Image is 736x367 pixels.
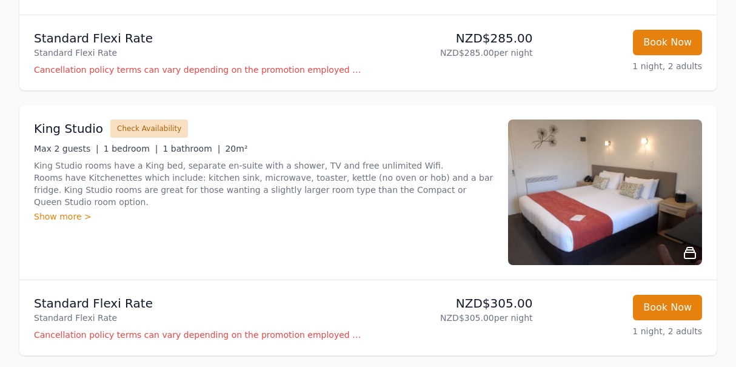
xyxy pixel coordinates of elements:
[34,312,363,324] p: Standard Flexi Rate
[34,210,493,223] div: Show more >
[633,295,702,320] button: Book Now
[225,144,247,153] span: 20m²
[34,64,363,76] p: Cancellation policy terms can vary depending on the promotion employed and the time of stay of th...
[34,329,363,341] p: Cancellation policy terms can vary depending on the promotion employed and the time of stay of th...
[373,30,533,47] p: NZD$285.00
[34,47,363,59] p: Standard Flexi Rate
[373,47,533,59] p: NZD$285.00 per night
[34,160,493,208] p: King Studio rooms have a King bed, separate en-suite with a shower, TV and free unlimited Wifi. R...
[162,144,220,153] span: 1 bathroom |
[543,60,703,72] p: 1 night, 2 adults
[34,144,99,153] span: Max 2 guests |
[373,312,533,324] p: NZD$305.00 per night
[34,295,363,312] p: Standard Flexi Rate
[34,30,363,47] p: Standard Flexi Rate
[34,120,103,137] h3: King Studio
[633,30,702,55] button: Book Now
[104,144,158,153] span: 1 bedroom |
[543,325,703,337] p: 1 night, 2 adults
[373,295,533,312] p: NZD$305.00
[110,120,188,138] button: Check Availability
